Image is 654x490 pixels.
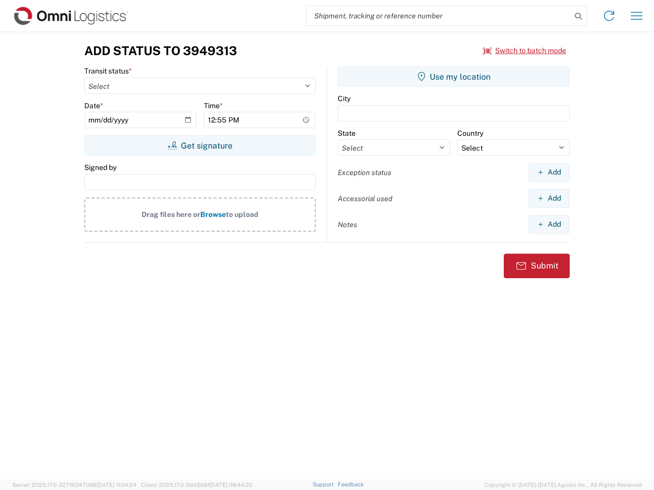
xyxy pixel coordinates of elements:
[200,210,226,218] span: Browse
[338,194,392,203] label: Accessorial used
[84,135,316,156] button: Get signature
[504,254,570,278] button: Submit
[84,101,103,110] label: Date
[84,43,237,58] h3: Add Status to 3949313
[528,215,570,234] button: Add
[338,94,351,103] label: City
[338,66,570,87] button: Use my location
[226,210,259,218] span: to upload
[204,101,223,110] label: Time
[528,189,570,208] button: Add
[483,42,566,59] button: Switch to batch mode
[338,129,356,138] label: State
[84,163,116,172] label: Signed by
[313,481,338,487] a: Support
[142,210,200,218] span: Drag files here or
[97,482,136,488] span: [DATE] 11:04:24
[84,66,132,76] label: Transit status
[141,482,252,488] span: Client: 2025.17.0-5dd568f
[307,6,571,26] input: Shipment, tracking or reference number
[338,481,364,487] a: Feedback
[209,482,252,488] span: [DATE] 08:44:20
[338,220,357,229] label: Notes
[484,480,642,489] span: Copyright © [DATE]-[DATE] Agistix Inc., All Rights Reserved
[457,129,483,138] label: Country
[528,163,570,182] button: Add
[338,168,391,177] label: Exception status
[12,482,136,488] span: Server: 2025.17.0-327f6347098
